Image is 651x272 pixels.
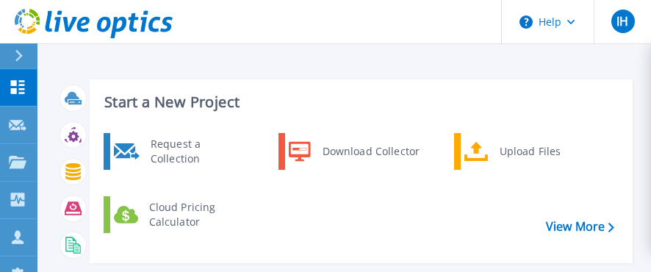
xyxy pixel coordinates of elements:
[104,196,254,233] a: Cloud Pricing Calculator
[143,137,251,166] div: Request a Collection
[104,133,254,170] a: Request a Collection
[278,133,429,170] a: Download Collector
[454,133,605,170] a: Upload Files
[616,15,628,27] span: IH
[546,220,614,234] a: View More
[315,137,426,166] div: Download Collector
[142,200,251,229] div: Cloud Pricing Calculator
[104,94,614,110] h3: Start a New Project
[492,137,601,166] div: Upload Files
